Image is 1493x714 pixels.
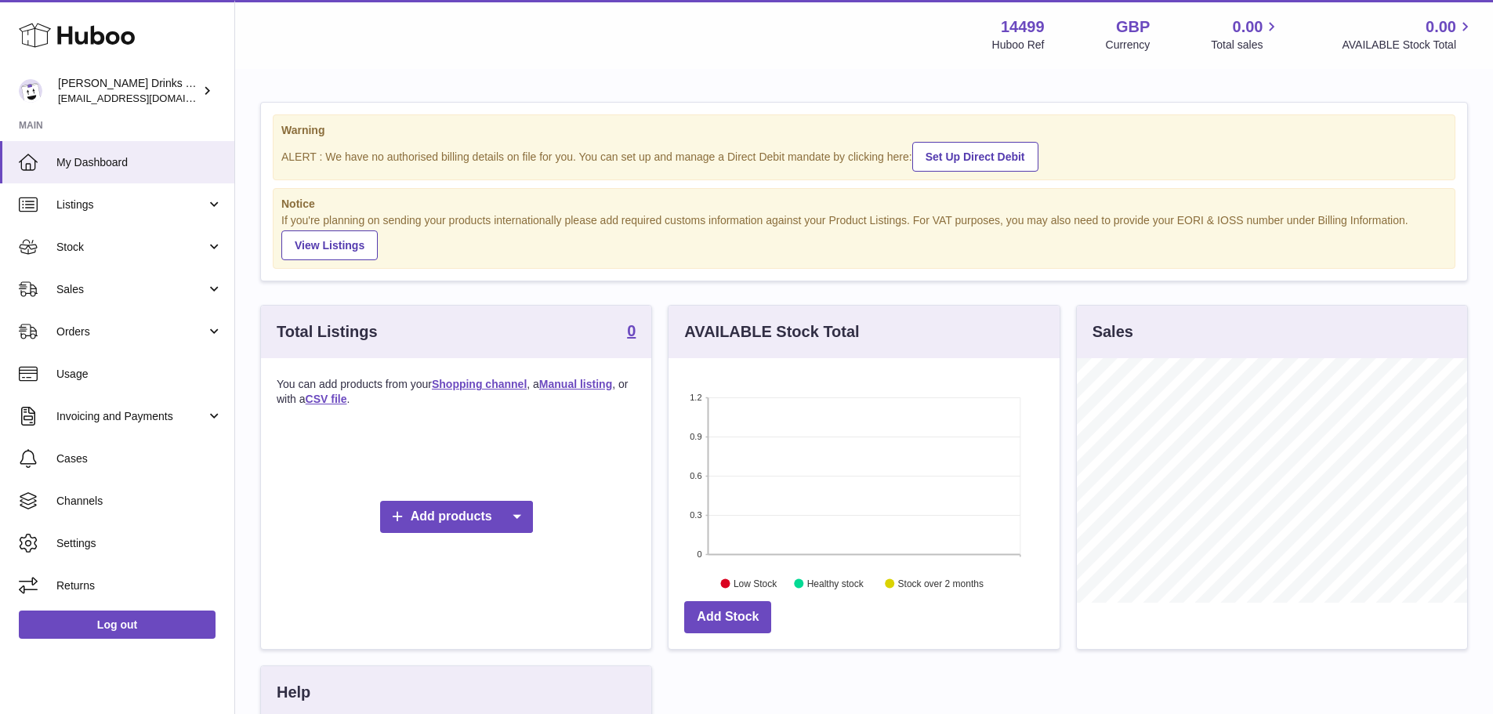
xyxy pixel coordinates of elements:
a: 0.00 Total sales [1211,16,1281,53]
span: My Dashboard [56,155,223,170]
a: Manual listing [539,378,612,390]
h3: Total Listings [277,321,378,343]
h3: AVAILABLE Stock Total [684,321,859,343]
div: Currency [1106,38,1151,53]
span: [EMAIL_ADDRESS][DOMAIN_NAME] [58,92,230,104]
span: Invoicing and Payments [56,409,206,424]
text: Healthy stock [807,578,864,589]
strong: GBP [1116,16,1150,38]
span: Orders [56,324,206,339]
span: Listings [56,198,206,212]
span: 0.00 [1426,16,1456,38]
p: You can add products from your , a , or with a . [277,377,636,407]
span: Cases [56,451,223,466]
a: Add products [380,501,533,533]
div: If you're planning on sending your products internationally please add required customs informati... [281,213,1447,260]
a: Shopping channel [432,378,527,390]
h3: Help [277,682,310,703]
text: Stock over 2 months [898,578,984,589]
span: Returns [56,578,223,593]
strong: Notice [281,197,1447,212]
text: 0 [698,549,702,559]
div: [PERSON_NAME] Drinks LTD (t/a Zooz) [58,76,199,106]
text: 0.9 [690,432,702,441]
span: Channels [56,494,223,509]
text: 0.3 [690,510,702,520]
text: 1.2 [690,393,702,402]
span: Usage [56,367,223,382]
span: Stock [56,240,206,255]
text: Low Stock [734,578,777,589]
strong: 0 [627,323,636,339]
span: Sales [56,282,206,297]
div: Huboo Ref [992,38,1045,53]
a: Add Stock [684,601,771,633]
a: Set Up Direct Debit [912,142,1038,172]
text: 0.6 [690,471,702,480]
h3: Sales [1093,321,1133,343]
strong: Warning [281,123,1447,138]
a: 0 [627,323,636,342]
span: AVAILABLE Stock Total [1342,38,1474,53]
img: internalAdmin-14499@internal.huboo.com [19,79,42,103]
a: CSV file [306,393,347,405]
div: ALERT : We have no authorised billing details on file for you. You can set up and manage a Direct... [281,140,1447,172]
span: Total sales [1211,38,1281,53]
a: View Listings [281,230,378,260]
a: Log out [19,611,216,639]
span: Settings [56,536,223,551]
a: 0.00 AVAILABLE Stock Total [1342,16,1474,53]
strong: 14499 [1001,16,1045,38]
span: 0.00 [1233,16,1263,38]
